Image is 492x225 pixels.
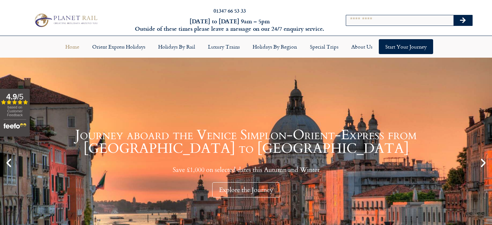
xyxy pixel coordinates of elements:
a: Special Trips [303,39,345,54]
a: 01347 66 53 33 [213,7,246,14]
a: Orient Express Holidays [86,39,152,54]
nav: Menu [3,39,489,54]
p: Save £1,000 on selected dates this Autumn and Winter [16,166,476,174]
button: Search [454,15,472,26]
a: Home [59,39,86,54]
a: Luxury Trains [202,39,246,54]
h6: [DATE] to [DATE] 9am – 5pm Outside of these times please leave a message on our 24/7 enquiry serv... [133,17,326,33]
h1: Journey aboard the Venice Simplon-Orient-Express from [GEOGRAPHIC_DATA] to [GEOGRAPHIC_DATA] [16,128,476,155]
div: Previous slide [3,157,14,168]
a: About Us [345,39,379,54]
div: Explore the Journey [212,182,280,197]
a: Holidays by Region [246,39,303,54]
img: Planet Rail Train Holidays Logo [32,12,99,28]
a: Start your Journey [379,39,433,54]
div: Next slide [478,157,489,168]
a: Holidays by Rail [152,39,202,54]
